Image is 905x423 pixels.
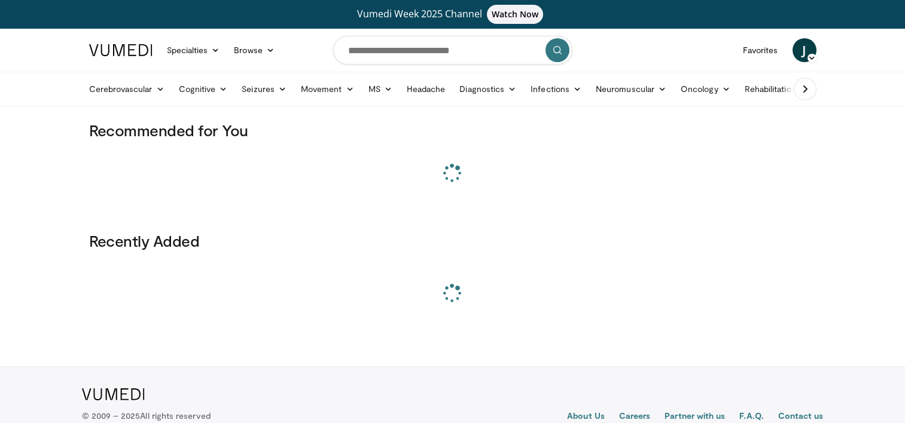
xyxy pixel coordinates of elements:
a: J [793,38,816,62]
h3: Recently Added [89,231,816,250]
h3: Recommended for You [89,121,816,140]
a: Headache [400,77,453,101]
a: Specialties [160,38,227,62]
a: Rehabilitation [738,77,803,101]
img: VuMedi Logo [82,388,145,400]
a: MS [361,77,400,101]
a: Seizures [234,77,294,101]
a: Infections [523,77,589,101]
span: All rights reserved [140,410,210,421]
a: Neuromuscular [589,77,674,101]
p: © 2009 – 2025 [82,410,211,422]
a: Browse [227,38,282,62]
a: Movement [294,77,361,101]
a: Oncology [674,77,738,101]
a: Cognitive [172,77,235,101]
span: Watch Now [487,5,544,24]
a: Diagnostics [452,77,523,101]
a: Favorites [736,38,785,62]
img: VuMedi Logo [89,44,153,56]
input: Search topics, interventions [333,36,572,65]
a: Vumedi Week 2025 ChannelWatch Now [91,5,815,24]
span: Vumedi Week 2025 Channel [357,7,549,20]
a: Cerebrovascular [82,77,172,101]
